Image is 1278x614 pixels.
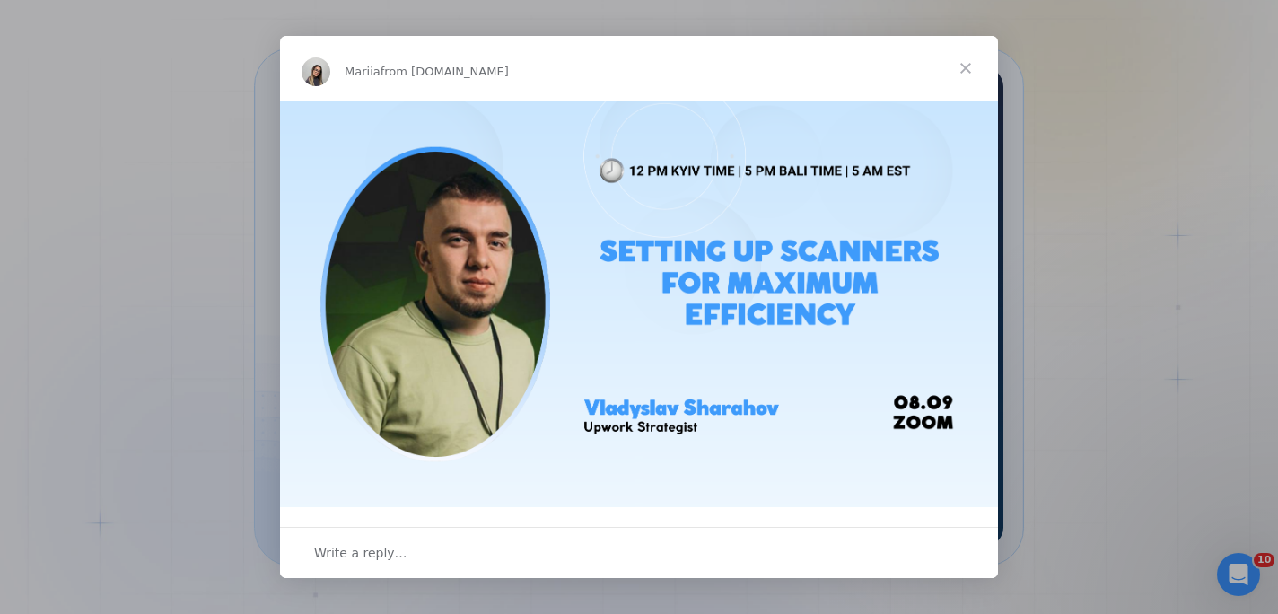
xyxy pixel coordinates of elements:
[314,541,407,565] span: Write a reply…
[302,57,330,86] img: Profile image for Mariia
[280,527,998,578] div: Open conversation and reply
[381,65,509,78] span: from [DOMAIN_NAME]
[345,65,381,78] span: Mariia
[933,36,998,101] span: Close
